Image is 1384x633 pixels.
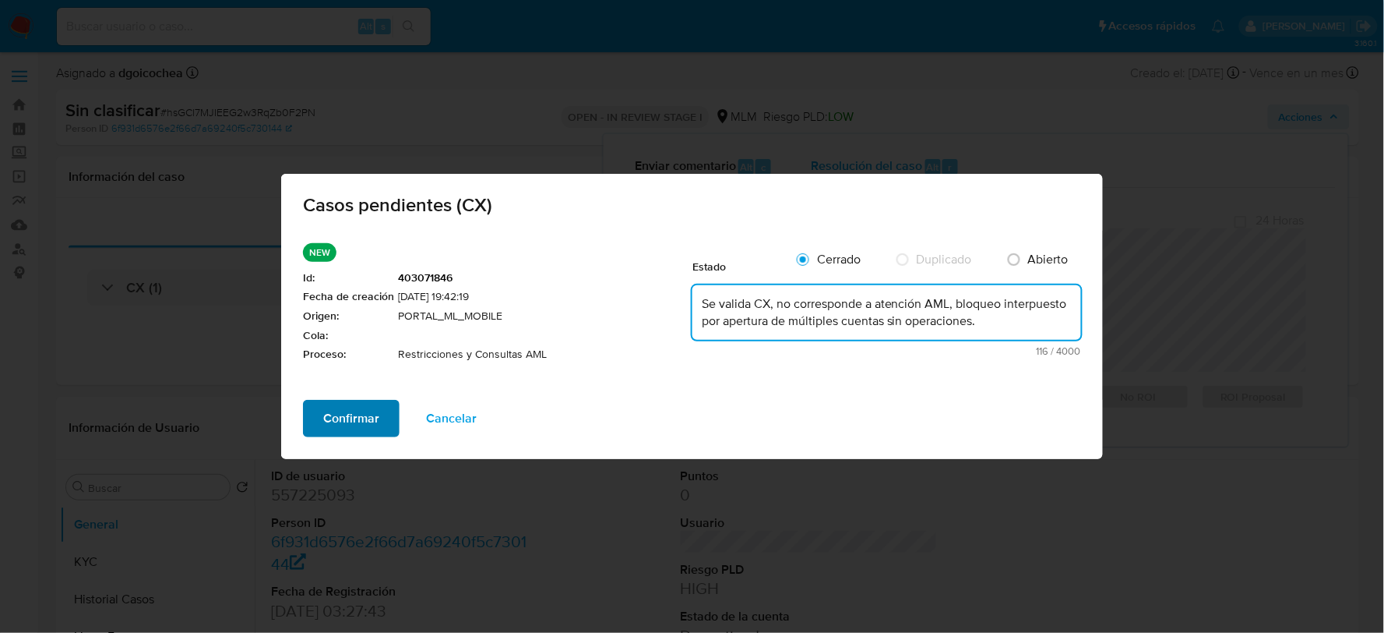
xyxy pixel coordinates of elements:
[303,328,394,344] span: Cola :
[398,271,692,286] span: 403071846
[303,309,394,324] span: Origen :
[692,285,1081,340] textarea: Se valida CX, no corresponde a atención AML, bloqueo interpuesto por apertura de múltiples cuenta...
[323,401,379,436] span: Confirmar
[303,196,1081,214] span: Casos pendientes (CX)
[303,271,394,286] span: Id :
[1028,250,1069,268] span: Abierto
[303,243,336,262] p: NEW
[398,309,692,324] span: PORTAL_ML_MOBILE
[303,289,394,305] span: Fecha de creación
[398,289,692,305] span: [DATE] 19:42:19
[303,400,400,437] button: Confirmar
[817,250,861,268] span: Cerrado
[697,346,1081,356] span: Máximo 4000 caracteres
[303,347,394,362] span: Proceso :
[426,401,477,436] span: Cancelar
[692,243,786,282] div: Estado
[398,347,692,362] span: Restricciones y Consultas AML
[406,400,497,437] button: Cancelar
